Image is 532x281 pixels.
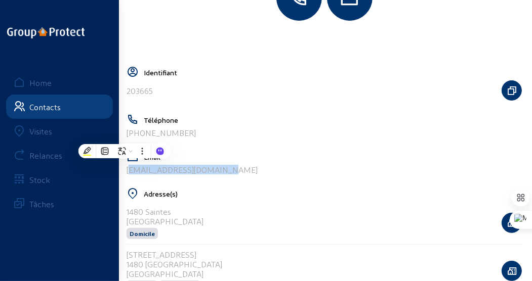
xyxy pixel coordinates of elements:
div: Stock [29,175,50,184]
h5: Téléphone [144,116,522,124]
a: Contacts [6,95,113,119]
h5: Identifiant [144,68,522,77]
div: [GEOGRAPHIC_DATA] [127,216,203,226]
div: Home [29,78,52,87]
div: Tâches [29,199,54,209]
h5: Adresse(s) [144,190,522,198]
div: Relances [29,151,62,160]
img: logo-oneline.png [7,27,85,38]
a: Relances [6,143,113,167]
div: 1480 [GEOGRAPHIC_DATA] [127,259,222,269]
div: [EMAIL_ADDRESS][DOMAIN_NAME] [127,165,258,174]
span: Domicile [130,230,155,237]
a: Tâches [6,192,113,216]
div: Visites [29,126,52,136]
h5: Email [144,153,522,161]
a: Visites [6,119,113,143]
a: Stock [6,167,113,192]
div: 1480 Saintes [127,207,203,216]
div: [GEOGRAPHIC_DATA] [127,269,222,278]
a: Home [6,70,113,95]
div: [STREET_ADDRESS] [127,250,222,259]
div: [PHONE_NUMBER] [127,128,196,137]
div: 203665 [127,86,153,96]
div: Contacts [29,102,61,112]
